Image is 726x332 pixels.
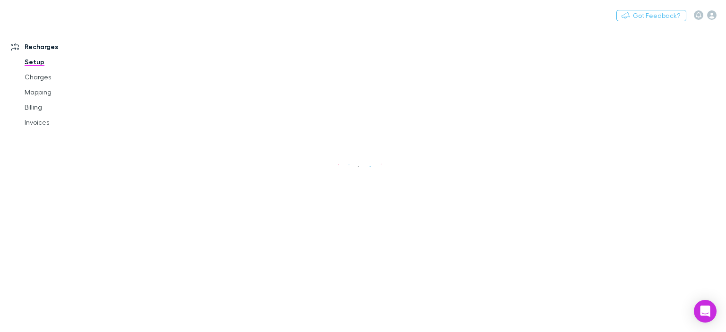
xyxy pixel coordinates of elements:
a: Setup [15,54,124,69]
button: Got Feedback? [616,10,686,21]
a: Billing [15,100,124,115]
div: Open Intercom Messenger [694,300,717,323]
a: Invoices [15,115,124,130]
a: Charges [15,69,124,85]
a: Recharges [2,39,124,54]
a: Mapping [15,85,124,100]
